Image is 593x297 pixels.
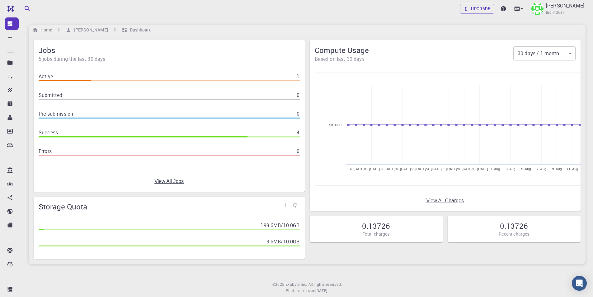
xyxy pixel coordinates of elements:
[363,167,380,171] tspan: 16. [DATE]
[425,167,441,171] tspan: 24. [DATE]
[329,123,341,127] text: $0.0000
[363,231,390,237] p: Total charges
[127,26,152,33] h6: Dashboard
[500,221,528,231] h5: 0.13726
[456,167,473,171] tspan: 28. [DATE]
[285,281,307,288] a: Exabyte Inc.
[297,129,299,136] p: 4
[297,110,299,117] p: 0
[272,281,285,288] span: © 2025
[499,231,529,237] p: Recent charges
[567,167,578,171] tspan: 11. Aug
[39,55,300,63] span: 5 jobs during the last 30 days
[39,110,73,117] p: Pre-submission
[71,26,108,33] h6: [PERSON_NAME]
[39,73,53,80] p: Active
[297,147,299,155] p: 0
[572,276,587,291] div: Open Intercom Messenger
[379,167,395,171] tspan: 18. [DATE]
[31,26,153,33] nav: breadcrumb
[490,167,500,171] tspan: 1. Aug
[315,288,328,293] span: [DATE] .
[536,167,546,171] tspan: 7. Aug
[266,238,300,245] p: 3.6MB / 10.0GB
[12,4,32,10] span: Destek
[440,167,457,171] tspan: 26. [DATE]
[546,9,564,16] span: Individual
[261,222,299,229] p: 199.6MB / 10.0GB
[471,167,488,171] tspan: 30. [DATE]
[297,73,299,80] p: 1
[552,167,562,171] tspan: 9. Aug
[286,288,315,294] span: Platform version
[506,167,515,171] tspan: 3. Aug
[39,91,62,99] p: Submitted
[285,282,307,287] span: Exabyte Inc.
[38,26,52,33] h6: Home
[513,47,576,60] div: 30 days / 1 month
[460,4,494,14] a: Upgrade
[308,281,342,288] span: All rights reserved.
[315,288,328,294] a: [DATE].
[39,129,58,136] p: Success
[315,55,514,63] span: Based on last 30 days
[154,179,184,184] a: View All Jobs
[546,2,584,9] p: [PERSON_NAME]
[394,167,411,171] tspan: 20. [DATE]
[5,6,14,12] img: logo
[531,2,544,15] img: Taha Yusuf
[521,167,531,171] tspan: 5. Aug
[315,45,514,55] span: Compute Usage
[39,147,52,155] p: Errors
[362,221,390,231] h5: 0.13726
[297,91,299,99] p: 0
[410,167,426,171] tspan: 22. [DATE]
[39,202,281,212] span: Storage Quota
[348,167,364,171] tspan: 14. [DATE]
[426,198,464,204] a: View All Charges
[39,45,300,55] span: Jobs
